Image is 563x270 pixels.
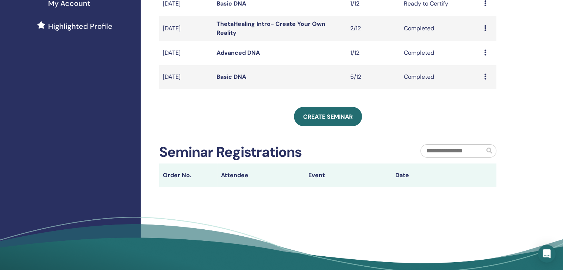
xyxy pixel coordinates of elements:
[159,144,302,161] h2: Seminar Registrations
[48,21,113,32] span: Highlighted Profile
[217,49,260,57] a: Advanced DNA
[346,16,400,41] td: 2/12
[159,65,213,89] td: [DATE]
[217,163,305,187] th: Attendee
[294,107,362,126] a: Create seminar
[392,163,479,187] th: Date
[217,73,246,81] a: Basic DNA
[159,41,213,65] td: [DATE]
[217,20,325,37] a: ThetaHealing Intro- Create Your Own Reality
[400,41,480,65] td: Completed
[346,65,400,89] td: 5/12
[303,113,353,121] span: Create seminar
[305,163,392,187] th: Event
[159,16,213,41] td: [DATE]
[346,41,400,65] td: 1/12
[400,16,480,41] td: Completed
[400,65,480,89] td: Completed
[538,245,556,263] div: Open Intercom Messenger
[159,163,217,187] th: Order No.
